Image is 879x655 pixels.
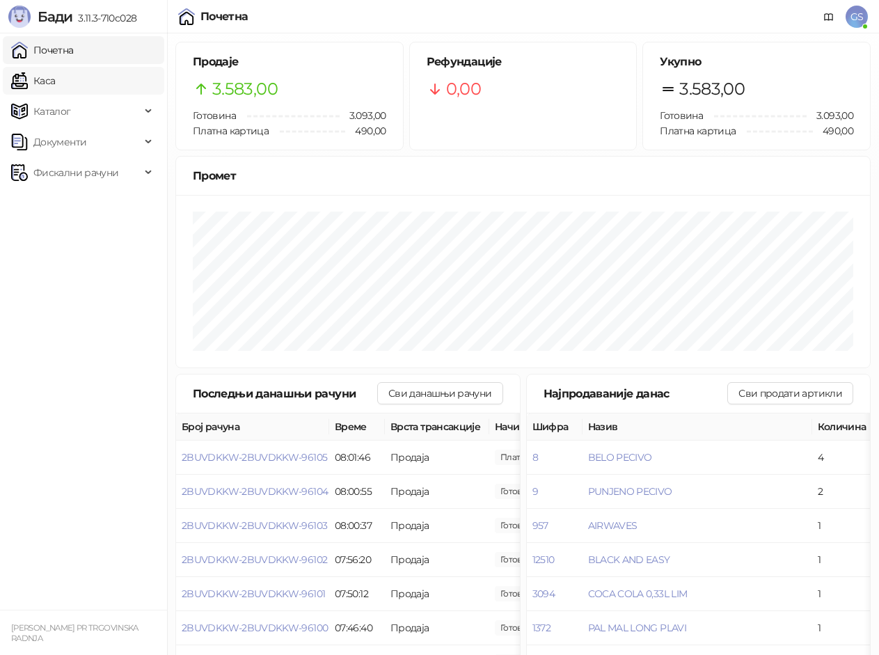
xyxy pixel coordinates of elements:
span: 490,00 [813,123,853,139]
button: 2BUVDKKW-2BUVDKKW-96104 [182,485,328,498]
span: Бади [38,8,72,25]
td: 1 [812,543,875,577]
a: Почетна [11,36,74,64]
td: 4 [812,441,875,475]
th: Време [329,413,385,441]
button: 2BUVDKKW-2BUVDKKW-96105 [182,451,327,464]
th: Количина [812,413,875,441]
td: 08:00:37 [329,509,385,543]
button: 9 [532,485,538,498]
span: 193,00 [495,552,542,567]
a: Документација [818,6,840,28]
span: Каталог [33,97,71,125]
h5: Укупно [660,54,853,70]
th: Назив [583,413,812,441]
a: Каса [11,67,55,95]
span: GS [846,6,868,28]
span: 420,00 [495,518,542,533]
h5: Рефундације [427,54,620,70]
span: 0,00 [446,76,481,102]
span: Готовина [193,109,236,122]
span: Документи [33,128,86,156]
span: 3.583,00 [212,76,278,102]
td: Продаја [385,577,489,611]
button: 2BUVDKKW-2BUVDKKW-96102 [182,553,327,566]
button: PUNJENO PECIVO [588,485,672,498]
span: 3.583,00 [679,76,745,102]
button: PAL MAL LONG PLAVI [588,622,686,634]
td: Продаја [385,441,489,475]
button: 8 [532,451,538,464]
span: 490,00 [345,123,386,139]
button: Сви данашњи рачуни [377,382,502,404]
div: Последњи данашњи рачуни [193,385,377,402]
button: 3094 [532,587,555,600]
span: 3.093,00 [807,108,853,123]
td: 2 [812,475,875,509]
td: 1 [812,509,875,543]
button: COCA COLA 0,33L LIM [588,587,688,600]
button: 2BUVDKKW-2BUVDKKW-96103 [182,519,327,532]
td: 1 [812,611,875,645]
span: 80,00 [495,620,542,636]
td: Продаја [385,543,489,577]
button: 1372 [532,622,551,634]
span: 3.093,00 [340,108,386,123]
span: 490,00 [495,450,569,465]
button: 2BUVDKKW-2BUVDKKW-96101 [182,587,325,600]
th: Шифра [527,413,583,441]
button: AIRWAVES [588,519,638,532]
td: Продаја [385,611,489,645]
th: Број рачуна [176,413,329,441]
div: Промет [193,167,853,184]
button: 12510 [532,553,555,566]
small: [PERSON_NAME] PR TRGOVINSKA RADNJA [11,623,138,643]
button: Сви продати артикли [727,382,853,404]
button: 2BUVDKKW-2BUVDKKW-96100 [182,622,328,634]
td: 07:56:20 [329,543,385,577]
span: Платна картица [660,125,736,137]
div: Почетна [200,11,248,22]
span: 160,00 [495,484,542,499]
span: 3.11.3-710c028 [72,12,136,24]
button: BLACK AND EASY [588,553,670,566]
td: 1 [812,577,875,611]
span: Фискални рачуни [33,159,118,187]
img: Logo [8,6,31,28]
span: Готовина [660,109,703,122]
td: Продаја [385,475,489,509]
td: 08:00:55 [329,475,385,509]
button: 957 [532,519,548,532]
td: Продаја [385,509,489,543]
div: Најпродаваније данас [544,385,728,402]
span: 80,00 [495,586,542,601]
h5: Продаје [193,54,386,70]
th: Врста трансакције [385,413,489,441]
td: 08:01:46 [329,441,385,475]
td: 07:46:40 [329,611,385,645]
span: Платна картица [193,125,269,137]
button: BELO PECIVO [588,451,652,464]
th: Начини плаћања [489,413,628,441]
td: 07:50:12 [329,577,385,611]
